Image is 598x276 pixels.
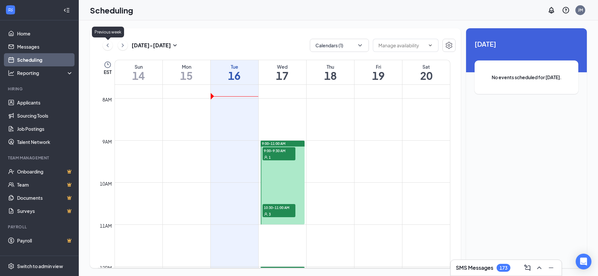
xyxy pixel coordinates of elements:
[445,41,453,49] svg: Settings
[456,264,493,271] h3: SMS Messages
[263,147,295,154] span: 9:00-9:30 AM
[17,122,73,135] a: Job Postings
[8,263,14,269] svg: Settings
[115,63,162,70] div: Sun
[576,254,591,269] div: Open Intercom Messenger
[354,70,402,81] h1: 19
[17,109,73,122] a: Sourcing Tools
[523,264,531,272] svg: ComposeMessage
[17,165,73,178] a: OnboardingCrown
[259,60,306,84] a: September 17, 2025
[17,263,63,269] div: Switch to admin view
[17,96,73,109] a: Applicants
[17,204,73,218] a: SurveysCrown
[269,212,271,217] span: 3
[163,70,210,81] h1: 15
[8,70,14,76] svg: Analysis
[310,39,369,52] button: Calendars (1)ChevronDown
[17,40,73,53] a: Messages
[104,61,112,69] svg: Clock
[262,267,285,272] span: 12:00-1:30 PM
[534,263,545,273] button: ChevronUp
[17,135,73,149] a: Talent Network
[17,191,73,204] a: DocumentsCrown
[402,70,450,81] h1: 20
[17,178,73,191] a: TeamCrown
[546,263,556,273] button: Minimize
[171,41,179,49] svg: SmallChevronDown
[8,224,72,230] div: Payroll
[101,138,113,145] div: 9am
[428,43,433,48] svg: ChevronDown
[269,155,271,160] span: 1
[307,60,354,84] a: September 18, 2025
[118,40,128,50] button: ChevronRight
[17,70,74,76] div: Reporting
[103,40,113,50] button: ChevronLeft
[98,180,113,187] div: 10am
[163,63,210,70] div: Mon
[578,7,583,13] div: JM
[262,141,286,146] span: 9:00-11:00 AM
[259,70,306,81] h1: 17
[211,60,258,84] a: September 16, 2025
[101,96,113,103] div: 8am
[63,7,70,13] svg: Collapse
[522,263,533,273] button: ComposeMessage
[264,212,268,216] svg: User
[264,155,268,159] svg: User
[547,6,555,14] svg: Notifications
[132,42,171,49] h3: [DATE] - [DATE]
[104,69,112,75] span: EST
[488,74,565,81] span: No events scheduled for [DATE].
[211,63,258,70] div: Tue
[475,39,578,49] span: [DATE]
[263,204,295,211] span: 10:30-11:00 AM
[307,63,354,70] div: Thu
[402,63,450,70] div: Sat
[259,63,306,70] div: Wed
[163,60,210,84] a: September 15, 2025
[357,42,363,49] svg: ChevronDown
[535,264,543,272] svg: ChevronUp
[17,53,73,66] a: Scheduling
[547,264,555,272] svg: Minimize
[354,63,402,70] div: Fri
[211,70,258,81] h1: 16
[378,42,425,49] input: Manage availability
[442,39,456,52] button: Settings
[307,70,354,81] h1: 18
[104,41,111,49] svg: ChevronLeft
[8,86,72,92] div: Hiring
[562,6,570,14] svg: QuestionInfo
[115,70,162,81] h1: 14
[17,234,73,247] a: PayrollCrown
[98,264,113,271] div: 12pm
[90,5,133,16] h1: Scheduling
[92,27,124,37] div: Previous week
[119,41,126,49] svg: ChevronRight
[17,27,73,40] a: Home
[8,155,72,161] div: Team Management
[500,265,507,271] div: 173
[402,60,450,84] a: September 20, 2025
[98,222,113,229] div: 11am
[354,60,402,84] a: September 19, 2025
[7,7,14,13] svg: WorkstreamLogo
[115,60,162,84] a: September 14, 2025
